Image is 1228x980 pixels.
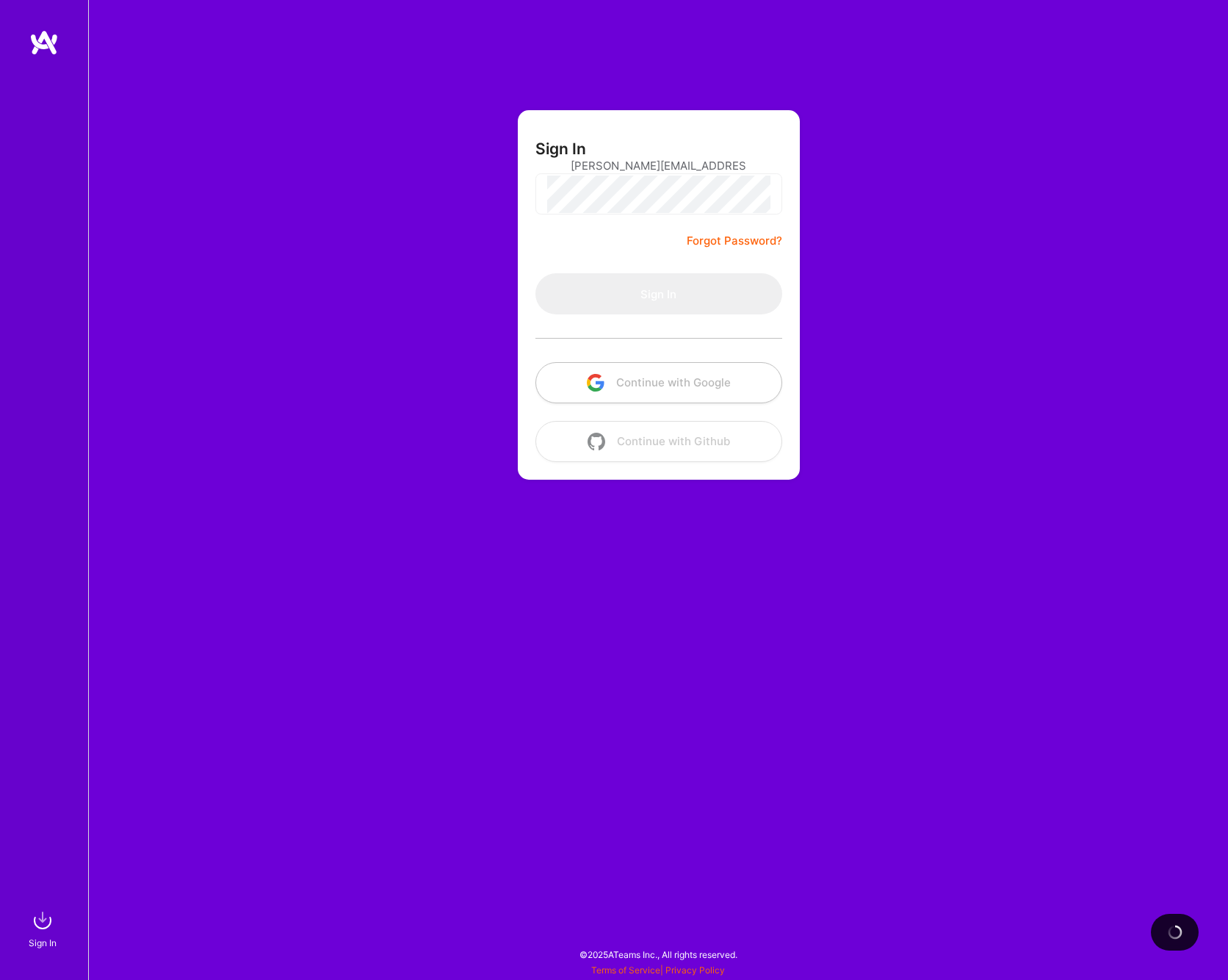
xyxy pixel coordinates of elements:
div: Sign In [29,935,57,951]
img: logo [29,29,59,56]
input: Email... [571,147,747,184]
img: icon [587,374,604,392]
h3: Sign In [535,140,586,158]
a: Terms of Service [591,965,660,976]
button: Continue with Github [535,421,782,462]
img: sign in [28,906,57,935]
img: loading [1168,925,1182,940]
a: sign inSign In [31,906,57,951]
button: Sign In [535,273,782,314]
div: © 2025 ATeams Inc., All rights reserved. [88,936,1228,973]
button: Continue with Google [535,362,782,403]
img: icon [588,433,605,450]
a: Privacy Policy [665,965,725,976]
span: | [591,965,725,976]
a: Forgot Password? [687,232,782,250]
